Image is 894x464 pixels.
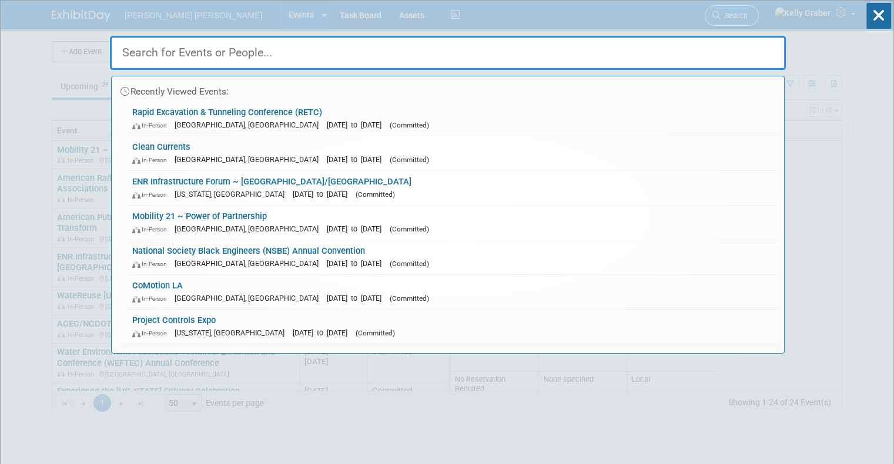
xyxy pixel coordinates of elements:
span: (Committed) [390,260,429,268]
span: In-Person [132,191,172,199]
span: [DATE] to [DATE] [293,328,353,337]
span: (Committed) [390,156,429,164]
span: [US_STATE], [GEOGRAPHIC_DATA] [175,190,290,199]
span: [DATE] to [DATE] [327,224,387,233]
span: [GEOGRAPHIC_DATA], [GEOGRAPHIC_DATA] [175,120,324,129]
span: In-Person [132,226,172,233]
span: [DATE] to [DATE] [327,294,387,302]
span: [US_STATE], [GEOGRAPHIC_DATA] [175,328,290,337]
a: Rapid Excavation & Tunneling Conference (RETC) In-Person [GEOGRAPHIC_DATA], [GEOGRAPHIC_DATA] [DA... [126,102,778,136]
span: (Committed) [356,190,395,199]
span: (Committed) [390,225,429,233]
span: In-Person [132,156,172,164]
span: (Committed) [390,121,429,129]
span: [DATE] to [DATE] [327,120,387,129]
span: In-Person [132,295,172,302]
span: [DATE] to [DATE] [327,155,387,164]
a: Project Controls Expo In-Person [US_STATE], [GEOGRAPHIC_DATA] [DATE] to [DATE] (Committed) [126,310,778,344]
a: National Society Black Engineers (NSBE) Annual Convention In-Person [GEOGRAPHIC_DATA], [GEOGRAPHI... [126,240,778,274]
span: [GEOGRAPHIC_DATA], [GEOGRAPHIC_DATA] [175,224,324,233]
a: Clean Currents In-Person [GEOGRAPHIC_DATA], [GEOGRAPHIC_DATA] [DATE] to [DATE] (Committed) [126,136,778,170]
span: In-Person [132,329,172,337]
a: Mobility 21 ~ Power of Partnership In-Person [GEOGRAPHIC_DATA], [GEOGRAPHIC_DATA] [DATE] to [DATE... [126,206,778,240]
span: [DATE] to [DATE] [327,259,387,268]
span: (Committed) [390,294,429,302]
span: In-Person [132,260,172,268]
div: Recently Viewed Events: [118,76,778,102]
span: [GEOGRAPHIC_DATA], [GEOGRAPHIC_DATA] [175,259,324,268]
a: ENR Infrastructure Forum ~ [GEOGRAPHIC_DATA]/[GEOGRAPHIC_DATA] In-Person [US_STATE], [GEOGRAPHIC_... [126,171,778,205]
span: [GEOGRAPHIC_DATA], [GEOGRAPHIC_DATA] [175,294,324,302]
span: (Committed) [356,329,395,337]
a: CoMotion LA In-Person [GEOGRAPHIC_DATA], [GEOGRAPHIC_DATA] [DATE] to [DATE] (Committed) [126,275,778,309]
span: In-Person [132,122,172,129]
input: Search for Events or People... [110,36,786,70]
span: [DATE] to [DATE] [293,190,353,199]
span: [GEOGRAPHIC_DATA], [GEOGRAPHIC_DATA] [175,155,324,164]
